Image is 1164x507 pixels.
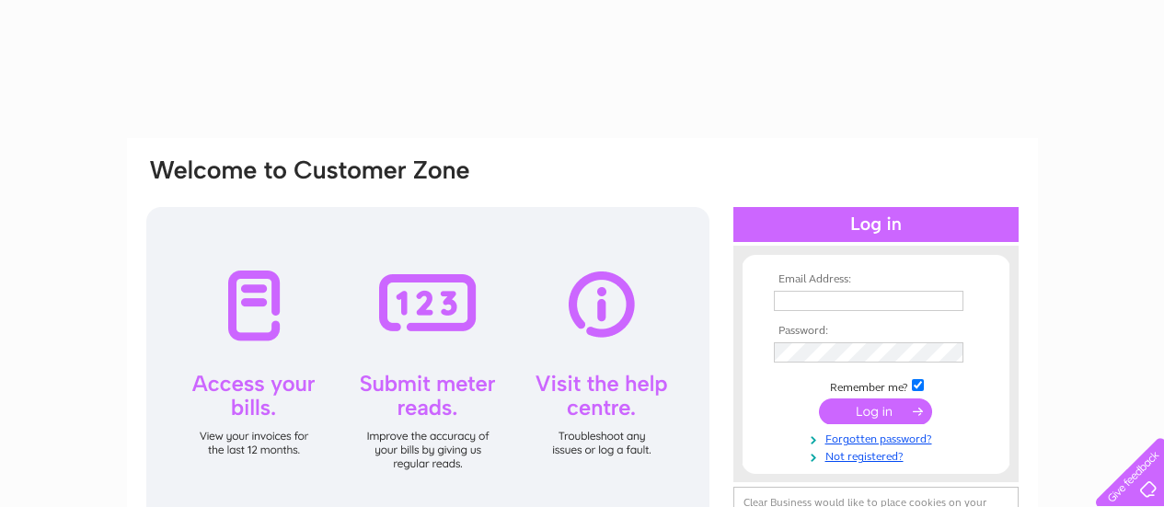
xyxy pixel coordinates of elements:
a: Forgotten password? [774,429,983,446]
th: Password: [769,325,983,338]
th: Email Address: [769,273,983,286]
td: Remember me? [769,376,983,395]
input: Submit [819,398,932,424]
a: Not registered? [774,446,983,464]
